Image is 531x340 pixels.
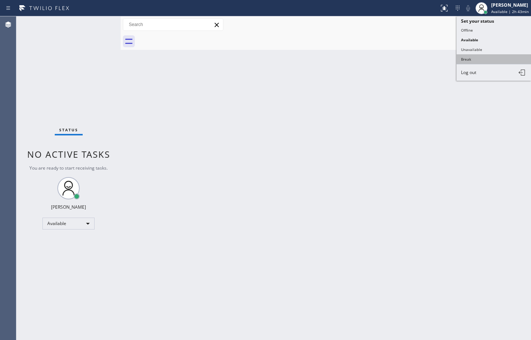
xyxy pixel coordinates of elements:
span: No active tasks [27,148,110,160]
span: Available | 2h 43min [491,9,529,14]
span: You are ready to start receiving tasks. [29,165,108,171]
span: Status [59,127,78,132]
input: Search [123,19,223,31]
button: Mute [463,3,473,13]
div: [PERSON_NAME] [51,204,86,210]
div: Available [42,218,95,230]
div: [PERSON_NAME] [491,2,529,8]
